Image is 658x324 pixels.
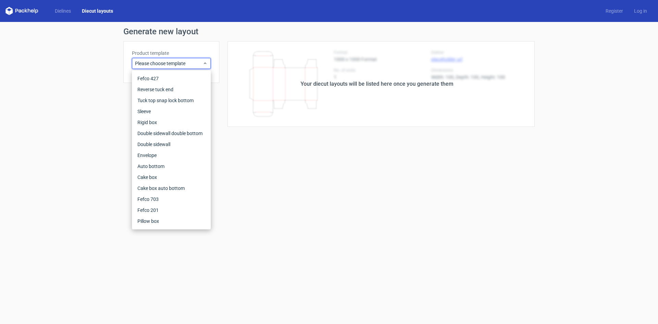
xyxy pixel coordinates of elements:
div: Sleeve [135,106,208,117]
a: Log in [629,8,653,14]
a: Register [600,8,629,14]
label: Product template [132,50,211,57]
div: Fefco 201 [135,205,208,216]
div: Double sidewall double bottom [135,128,208,139]
div: Auto bottom [135,161,208,172]
span: Please choose template [135,60,203,67]
div: Fefco 427 [135,73,208,84]
div: Pillow box [135,216,208,227]
div: Rigid box [135,117,208,128]
h1: Generate new layout [123,27,535,36]
div: Your diecut layouts will be listed here once you generate them [301,80,453,88]
div: Cake box [135,172,208,183]
a: Dielines [49,8,76,14]
div: Fefco 703 [135,194,208,205]
div: Cake box auto bottom [135,183,208,194]
a: Diecut layouts [76,8,119,14]
div: Tuck top snap lock bottom [135,95,208,106]
div: Double sidewall [135,139,208,150]
div: Reverse tuck end [135,84,208,95]
div: Envelope [135,150,208,161]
